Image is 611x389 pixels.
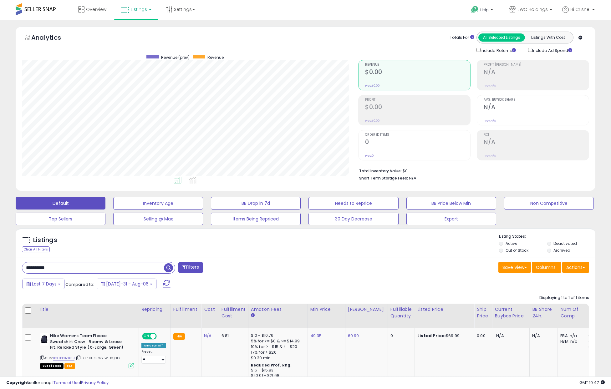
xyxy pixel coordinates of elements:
[365,84,380,88] small: Prev: $0.00
[113,213,203,225] button: Selling @ Max
[365,119,380,123] small: Prev: $0.00
[64,363,75,369] span: FBA
[40,363,64,369] span: All listings that are currently out of stock and unavailable for purchase on Amazon
[570,6,590,13] span: Hi Crisnel
[53,380,80,386] a: Terms of Use
[523,47,582,54] div: Include Ad Spend
[365,98,470,102] span: Profit
[499,234,595,240] p: Listing States:
[365,133,470,137] span: Ordered Items
[16,213,105,225] button: Top Sellers
[498,262,531,273] button: Save View
[65,281,94,287] span: Compared to:
[207,55,224,60] span: Revenue
[251,333,303,338] div: $10 - $10.76
[539,295,589,301] div: Displaying 1 to 1 of 1 items
[365,63,470,67] span: Revenue
[532,333,553,339] div: N/A
[251,368,303,373] div: $15 - $15.83
[536,264,556,270] span: Columns
[211,197,301,210] button: BB Drop in 7d
[359,168,402,174] b: Total Inventory Value:
[450,35,474,41] div: Totals For
[365,104,470,112] h2: $0.00
[466,1,499,20] a: Help
[406,197,496,210] button: BB Price Below Min
[38,306,136,313] div: Title
[23,279,64,289] button: Last 7 Days
[365,68,470,77] h2: $0.00
[310,306,343,313] div: Min Price
[365,139,470,147] h2: 0
[308,213,398,225] button: 30 Day Decrease
[560,339,581,344] div: FBM: n/a
[390,306,412,319] div: Fulfillable Quantity
[532,306,555,319] div: BB Share 24h.
[50,333,126,352] b: Nike Womens Team Fleece Sweatshirt Crew | Roomy & Loose Fit, Relaxed Style (X-Large, Green)
[348,333,359,339] a: 69.99
[525,33,571,42] button: Listings With Cost
[221,306,246,319] div: Fulfillment Cost
[517,6,548,13] span: JWC Holdings
[97,279,156,289] button: [DATE]-31 - Aug-06
[308,197,398,210] button: Needs to Reprice
[81,380,109,386] a: Privacy Policy
[480,7,489,13] span: Help
[221,333,243,339] div: 6.81
[6,380,29,386] strong: Copyright
[484,119,496,123] small: Prev: N/A
[40,333,48,346] img: 21YyEPGbqlL._SL40_.jpg
[204,333,211,339] a: N/A
[310,333,322,339] a: 49.35
[251,338,303,344] div: 5% for >= $0 & <= $14.99
[348,306,385,313] div: [PERSON_NAME]
[478,33,525,42] button: All Selected Listings
[417,333,469,339] div: $69.99
[560,306,583,319] div: Num of Comp.
[33,236,57,245] h5: Listings
[173,333,185,340] small: FBA
[75,356,120,361] span: | SKU: 1BEG-W71W-KQ0D
[86,6,106,13] span: Overview
[161,55,190,60] span: Revenue (prev)
[484,63,589,67] span: Profit [PERSON_NAME]
[141,343,166,348] div: Amazon AI *
[532,262,561,273] button: Columns
[506,248,528,253] label: Out of Stock
[22,246,50,252] div: Clear All Filters
[156,334,166,339] span: OFF
[178,262,203,273] button: Filters
[417,333,446,339] b: Listed Price:
[40,333,134,368] div: ASIN:
[562,6,595,20] a: Hi Crisnel
[484,133,589,137] span: ROI
[496,333,504,339] span: N/A
[506,241,517,246] label: Active
[32,281,57,287] span: Last 7 Days
[113,197,203,210] button: Inventory Age
[484,104,589,112] h2: N/A
[251,355,303,361] div: $0.30 min
[471,6,479,13] i: Get Help
[106,281,149,287] span: [DATE]-31 - Aug-06
[484,84,496,88] small: Prev: N/A
[141,350,166,364] div: Preset:
[484,154,496,158] small: Prev: N/A
[390,333,410,339] div: 0
[211,213,301,225] button: Items Being Repriced
[477,333,487,339] div: 0.00
[131,6,147,13] span: Listings
[579,380,605,386] span: 2025-08-14 19:47 GMT
[359,175,408,181] b: Short Term Storage Fees:
[417,306,471,313] div: Listed Price
[477,306,489,319] div: Ship Price
[406,213,496,225] button: Export
[495,306,527,319] div: Current Buybox Price
[251,306,305,313] div: Amazon Fees
[472,47,523,54] div: Include Returns
[251,344,303,350] div: 10% for >= $15 & <= $20
[553,241,577,246] label: Deactivated
[359,167,584,174] li: $0
[251,313,255,318] small: Amazon Fees.
[560,333,581,339] div: FBA: n/a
